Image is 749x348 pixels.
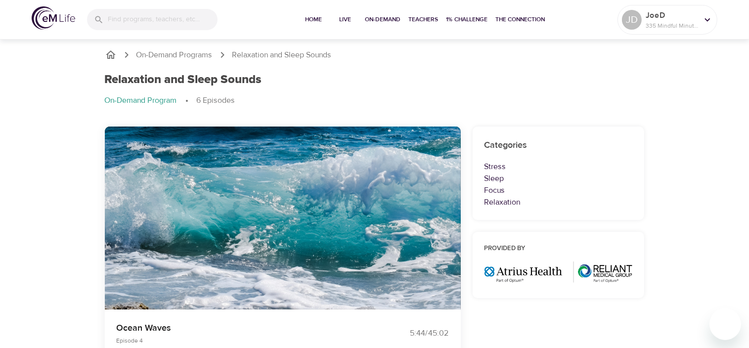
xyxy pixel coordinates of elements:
div: JD [622,10,642,30]
span: The Connection [496,14,545,25]
span: Home [302,14,326,25]
p: Focus [485,184,633,196]
p: Relaxation and Sleep Sounds [232,49,332,61]
p: On-Demand Program [105,95,177,106]
iframe: Button to launch messaging window [709,308,741,340]
p: Relaxation [485,196,633,208]
span: Teachers [409,14,439,25]
nav: breadcrumb [105,49,645,61]
p: 335 Mindful Minutes [646,21,698,30]
h1: Relaxation and Sleep Sounds [105,73,262,87]
p: 6 Episodes [197,95,235,106]
span: 1% Challenge [446,14,488,25]
p: Ocean Waves [117,321,363,335]
nav: breadcrumb [105,95,645,107]
h6: Provided by [485,244,633,254]
span: On-Demand [365,14,401,25]
img: logo [32,6,75,30]
p: Episode 4 [117,336,363,345]
div: 5:44 / 45:02 [375,328,449,339]
p: JoeD [646,9,698,21]
a: On-Demand Programs [136,49,213,61]
h6: Categories [485,138,633,153]
img: Optum%20MA_AtriusReliant.png [485,261,633,283]
span: Live [334,14,357,25]
input: Find programs, teachers, etc... [108,9,218,30]
p: Stress [485,161,633,173]
p: Sleep [485,173,633,184]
